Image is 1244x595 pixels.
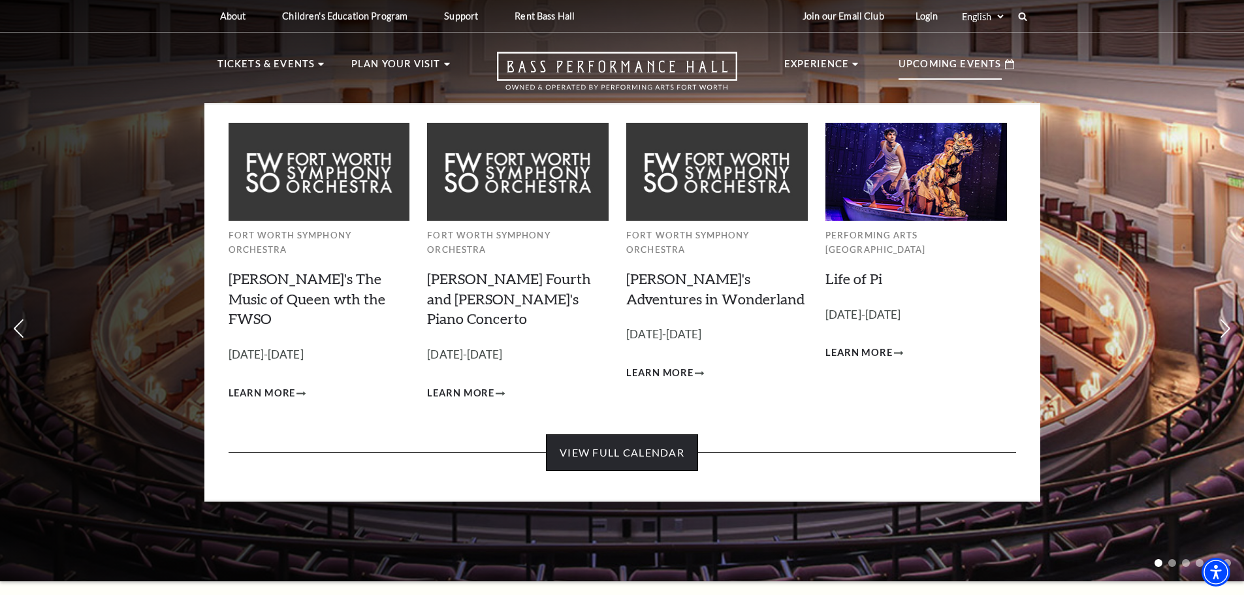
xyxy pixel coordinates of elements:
[825,345,903,361] a: Learn More Life of Pi
[626,123,808,220] img: Fort Worth Symphony Orchestra
[784,56,850,80] p: Experience
[626,270,805,308] a: [PERSON_NAME]'s Adventures in Wonderland
[217,56,315,80] p: Tickets & Events
[515,10,575,22] p: Rent Bass Hall
[626,228,808,257] p: Fort Worth Symphony Orchestra
[626,365,694,381] span: Learn More
[427,123,609,220] img: Fort Worth Symphony Orchestra
[229,385,306,402] a: Learn More Windborne's The Music of Queen wth the FWSO
[229,228,410,257] p: Fort Worth Symphony Orchestra
[427,228,609,257] p: Fort Worth Symphony Orchestra
[825,345,893,361] span: Learn More
[351,56,441,80] p: Plan Your Visit
[1202,558,1230,587] div: Accessibility Menu
[229,270,385,328] a: [PERSON_NAME]'s The Music of Queen wth the FWSO
[220,10,246,22] p: About
[427,346,609,364] p: [DATE]-[DATE]
[229,346,410,364] p: [DATE]-[DATE]
[282,10,407,22] p: Children's Education Program
[450,52,784,103] a: Open this option
[626,365,704,381] a: Learn More Alice's Adventures in Wonderland
[626,325,808,344] p: [DATE]-[DATE]
[229,123,410,220] img: Fort Worth Symphony Orchestra
[825,123,1007,220] img: Performing Arts Fort Worth
[899,56,1002,80] p: Upcoming Events
[546,434,698,471] a: View Full Calendar
[959,10,1006,23] select: Select:
[427,270,591,328] a: [PERSON_NAME] Fourth and [PERSON_NAME]'s Piano Concerto
[229,385,296,402] span: Learn More
[427,385,494,402] span: Learn More
[427,385,505,402] a: Learn More Brahms Fourth and Grieg's Piano Concerto
[825,270,882,287] a: Life of Pi
[825,228,1007,257] p: Performing Arts [GEOGRAPHIC_DATA]
[444,10,478,22] p: Support
[825,306,1007,325] p: [DATE]-[DATE]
